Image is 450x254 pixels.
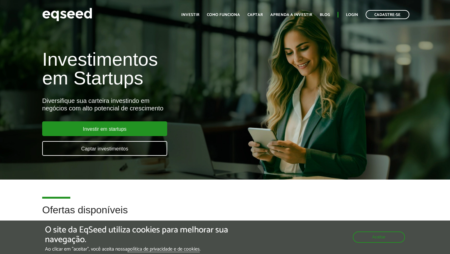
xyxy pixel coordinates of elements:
a: política de privacidade e de cookies [127,247,200,252]
a: Captar [247,13,263,17]
a: Login [346,13,358,17]
a: Investir [181,13,199,17]
h5: O site da EqSeed utiliza cookies para melhorar sua navegação. [45,225,261,245]
button: Aceitar [353,231,405,243]
div: Diversifique sua carteira investindo em negócios com alto potencial de crescimento [42,97,258,112]
h1: Investimentos em Startups [42,50,258,88]
a: Blog [320,13,330,17]
a: Cadastre-se [366,10,409,19]
a: Como funciona [207,13,240,17]
img: EqSeed [42,6,92,23]
a: Investir em startups [42,121,167,136]
h2: Ofertas disponíveis [42,205,408,225]
p: Ao clicar em "aceitar", você aceita nossa . [45,246,261,252]
a: Aprenda a investir [270,13,312,17]
a: Captar investimentos [42,141,167,156]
